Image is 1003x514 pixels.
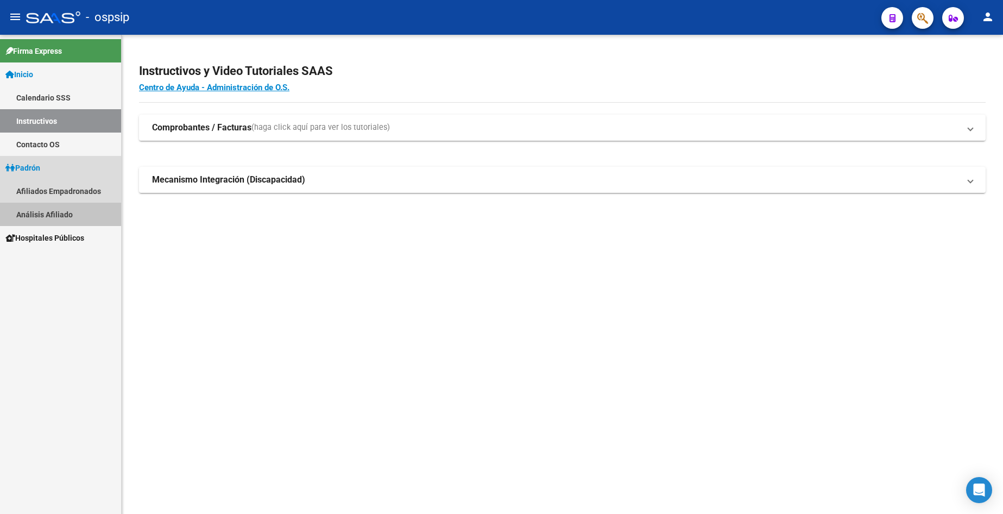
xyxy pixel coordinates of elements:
mat-expansion-panel-header: Comprobantes / Facturas(haga click aquí para ver los tutoriales) [139,115,986,141]
span: Padrón [5,162,40,174]
span: Hospitales Públicos [5,232,84,244]
div: Open Intercom Messenger [966,477,992,503]
span: - ospsip [86,5,129,29]
mat-expansion-panel-header: Mecanismo Integración (Discapacidad) [139,167,986,193]
mat-icon: person [981,10,994,23]
span: Firma Express [5,45,62,57]
a: Centro de Ayuda - Administración de O.S. [139,83,289,92]
mat-icon: menu [9,10,22,23]
strong: Comprobantes / Facturas [152,122,251,134]
span: Inicio [5,68,33,80]
h2: Instructivos y Video Tutoriales SAAS [139,61,986,82]
span: (haga click aquí para ver los tutoriales) [251,122,390,134]
strong: Mecanismo Integración (Discapacidad) [152,174,305,186]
